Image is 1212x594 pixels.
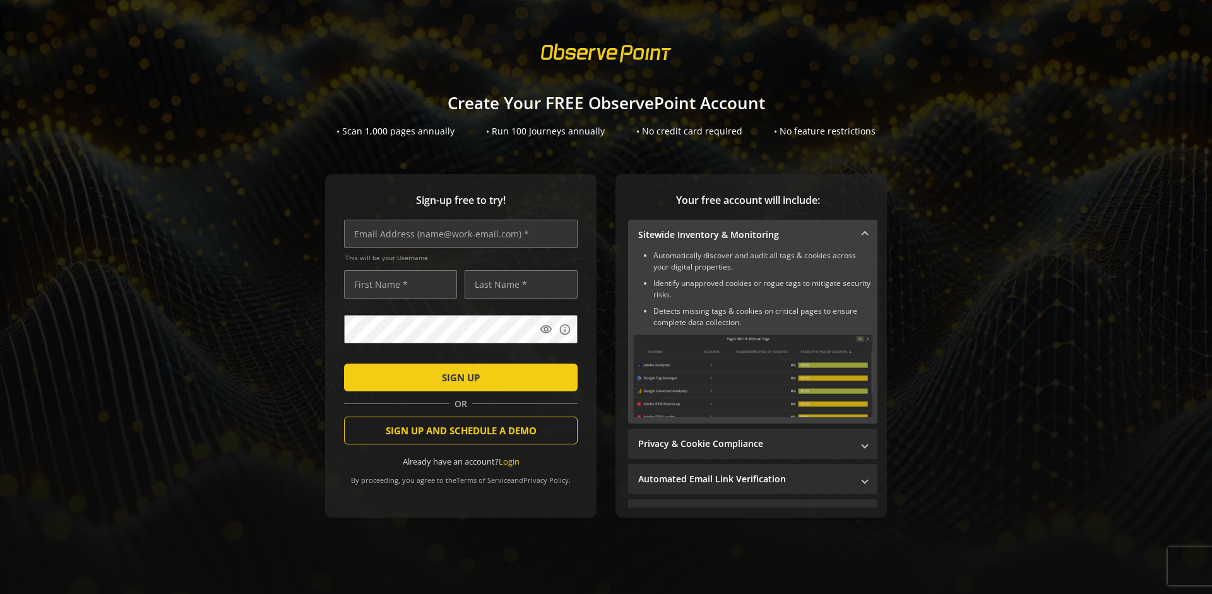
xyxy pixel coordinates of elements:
[636,125,742,138] div: • No credit card required
[344,417,578,444] button: SIGN UP AND SCHEDULE A DEMO
[523,475,569,485] a: Privacy Policy
[344,270,457,299] input: First Name *
[465,270,578,299] input: Last Name *
[486,125,605,138] div: • Run 100 Journeys annually
[633,335,872,417] img: Sitewide Inventory & Monitoring
[344,193,578,208] span: Sign-up free to try!
[559,323,571,336] mat-icon: info
[628,499,877,530] mat-expansion-panel-header: Performance Monitoring with Web Vitals
[638,229,852,241] mat-panel-title: Sitewide Inventory & Monitoring
[344,220,578,248] input: Email Address (name@work-email.com) *
[344,456,578,468] div: Already have an account?
[628,193,868,208] span: Your free account will include:
[344,467,578,485] div: By proceeding, you agree to the and .
[386,419,537,442] span: SIGN UP AND SCHEDULE A DEMO
[653,278,872,300] li: Identify unapproved cookies or rogue tags to mitigate security risks.
[628,464,877,494] mat-expansion-panel-header: Automated Email Link Verification
[774,125,876,138] div: • No feature restrictions
[449,398,472,410] span: OR
[628,220,877,250] mat-expansion-panel-header: Sitewide Inventory & Monitoring
[344,364,578,391] button: SIGN UP
[628,429,877,459] mat-expansion-panel-header: Privacy & Cookie Compliance
[336,125,454,138] div: • Scan 1,000 pages annually
[653,306,872,328] li: Detects missing tags & cookies on critical pages to ensure complete data collection.
[442,366,480,389] span: SIGN UP
[628,250,877,424] div: Sitewide Inventory & Monitoring
[638,473,852,485] mat-panel-title: Automated Email Link Verification
[540,323,552,336] mat-icon: visibility
[456,475,511,485] a: Terms of Service
[345,253,578,262] span: This will be your Username
[499,456,520,467] a: Login
[638,437,852,450] mat-panel-title: Privacy & Cookie Compliance
[653,250,872,273] li: Automatically discover and audit all tags & cookies across your digital properties.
